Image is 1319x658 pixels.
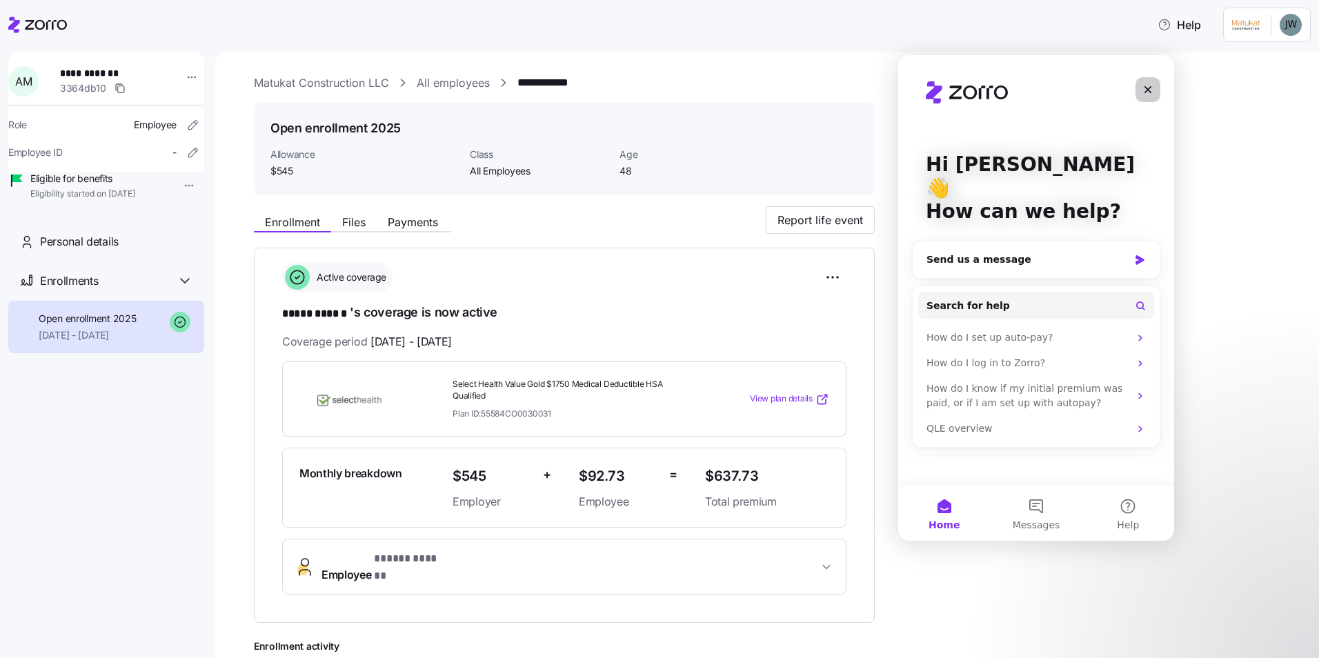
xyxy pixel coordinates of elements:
[579,493,658,510] span: Employee
[619,164,758,178] span: 48
[1280,14,1302,36] img: ec81f205da390930e66a9218cf0964b0
[313,270,386,284] span: Active coverage
[270,119,401,137] h1: Open enrollment 2025
[470,148,608,161] span: Class
[30,172,135,186] span: Eligible for benefits
[619,148,758,161] span: Age
[299,465,402,482] span: Monthly breakdown
[470,164,608,178] span: All Employees
[30,188,135,200] span: Eligibility started on [DATE]
[254,74,389,92] a: Matukat Construction LLC
[134,118,177,132] span: Employee
[705,493,829,510] span: Total premium
[299,383,399,415] img: SelectHealth
[705,465,829,488] span: $637.73
[898,55,1174,541] iframe: Intercom live chat
[453,408,551,419] span: Plan ID: 55584CO0030031
[777,212,863,228] span: Report life event
[453,379,694,402] span: Select Health Value Gold $1750 Medical Deductible HSA Qualified
[265,217,320,228] span: Enrollment
[60,81,106,95] span: 3364db10
[8,146,63,159] span: Employee ID
[750,392,813,406] span: View plan details
[579,465,658,488] span: $92.73
[172,146,177,159] span: -
[1158,17,1201,33] span: Help
[669,465,677,485] span: =
[342,217,366,228] span: Files
[750,392,829,406] a: View plan details
[282,333,452,350] span: Coverage period
[15,76,32,87] span: A M
[8,118,27,132] span: Role
[270,148,459,161] span: Allowance
[39,328,136,342] span: [DATE] - [DATE]
[282,303,846,323] h1: 's coverage is now active
[370,333,452,350] span: [DATE] - [DATE]
[417,74,490,92] a: All employees
[453,465,532,488] span: $545
[766,206,875,234] button: Report life event
[1232,17,1260,33] img: Employer logo
[388,217,438,228] span: Payments
[39,312,136,326] span: Open enrollment 2025
[40,272,98,290] span: Enrollments
[254,639,875,653] span: Enrollment activity
[40,233,119,250] span: Personal details
[270,164,459,178] span: $545
[543,465,551,485] span: +
[1147,11,1212,39] button: Help
[321,550,448,584] span: Employee
[453,493,532,510] span: Employer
